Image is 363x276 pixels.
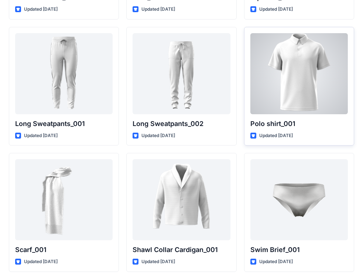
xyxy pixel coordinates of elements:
p: Swim Brief_001 [250,245,348,255]
p: Updated [DATE] [259,258,293,266]
a: Shawl Collar Cardigan_001 [133,159,230,240]
a: Polo shirt_001 [250,33,348,114]
p: Long Sweatpants_001 [15,119,113,129]
p: Updated [DATE] [24,6,58,13]
p: Updated [DATE] [141,6,175,13]
p: Updated [DATE] [141,132,175,140]
a: Swim Brief_001 [250,159,348,240]
p: Updated [DATE] [259,6,293,13]
p: Updated [DATE] [141,258,175,266]
p: Polo shirt_001 [250,119,348,129]
p: Updated [DATE] [259,132,293,140]
p: Scarf_001 [15,245,113,255]
a: Long Sweatpants_001 [15,33,113,114]
p: Updated [DATE] [24,132,58,140]
p: Updated [DATE] [24,258,58,266]
p: Shawl Collar Cardigan_001 [133,245,230,255]
a: Scarf_001 [15,159,113,240]
a: Long Sweatpants_002 [133,33,230,114]
p: Long Sweatpants_002 [133,119,230,129]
